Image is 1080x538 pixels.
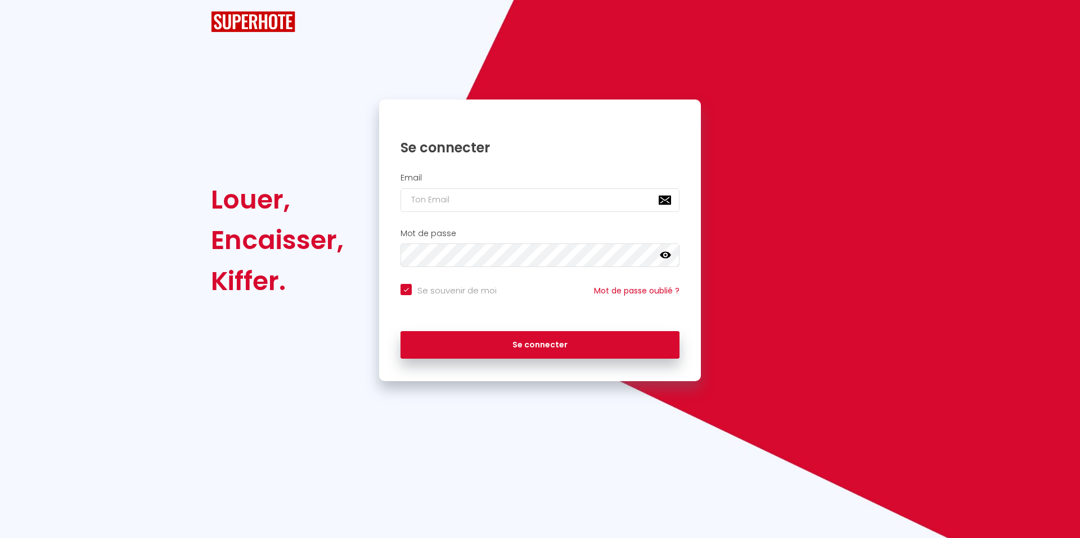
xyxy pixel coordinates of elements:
[400,229,679,238] h2: Mot de passe
[400,331,679,359] button: Se connecter
[400,173,679,183] h2: Email
[594,285,679,296] a: Mot de passe oublié ?
[211,220,344,260] div: Encaisser,
[211,179,344,220] div: Louer,
[211,261,344,301] div: Kiffer.
[400,188,679,212] input: Ton Email
[400,139,679,156] h1: Se connecter
[211,11,295,32] img: SuperHote logo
